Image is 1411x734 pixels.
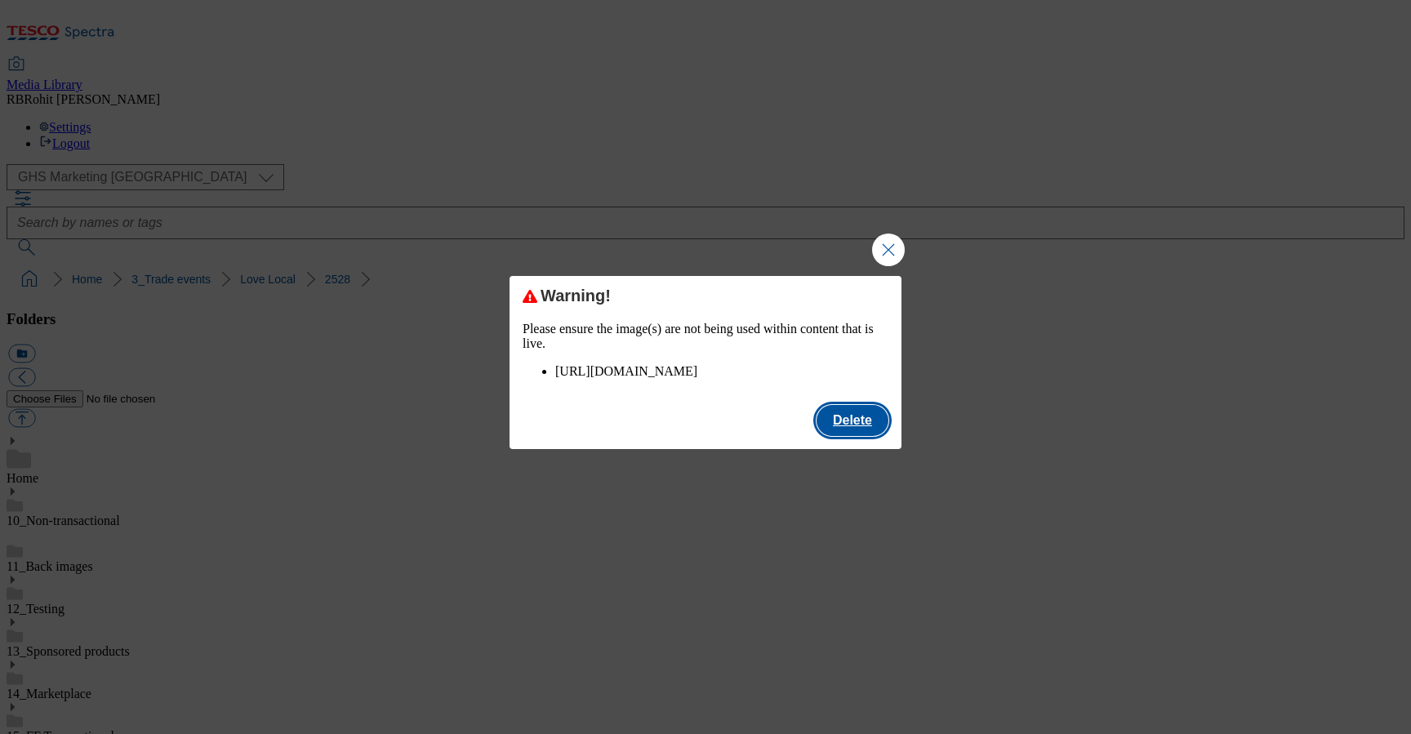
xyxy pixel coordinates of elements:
[817,405,888,436] button: Delete
[872,234,905,266] button: Close Modal
[523,286,888,305] div: Warning!
[555,364,888,379] li: [URL][DOMAIN_NAME]
[523,322,888,351] p: Please ensure the image(s) are not being used within content that is live.
[510,276,901,449] div: Modal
